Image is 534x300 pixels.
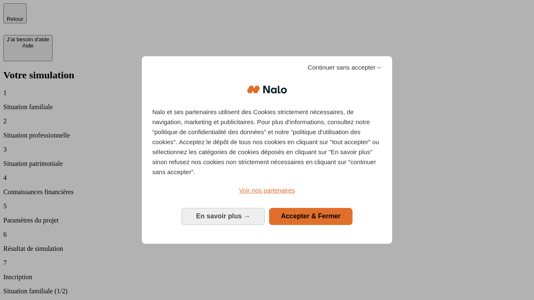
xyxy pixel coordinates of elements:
span: Continuer sans accepter→ [307,62,382,72]
a: Voir nos partenaires [152,185,382,195]
button: Accepter & Fermer: Accepter notre traitement des données et fermer [269,208,353,225]
div: Bienvenue chez Nalo Gestion du consentement [142,56,392,243]
span: En savoir plus → [196,212,250,220]
span: Accepter & Fermer [281,212,340,220]
img: Logo [247,77,287,102]
button: En savoir plus: Configurer vos consentements [181,208,265,225]
span: Voir nos partenaires [239,187,295,194]
p: Nalo et ses partenaires utilisent des Cookies strictement nécessaires, de navigation, marketing e... [152,107,382,177]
